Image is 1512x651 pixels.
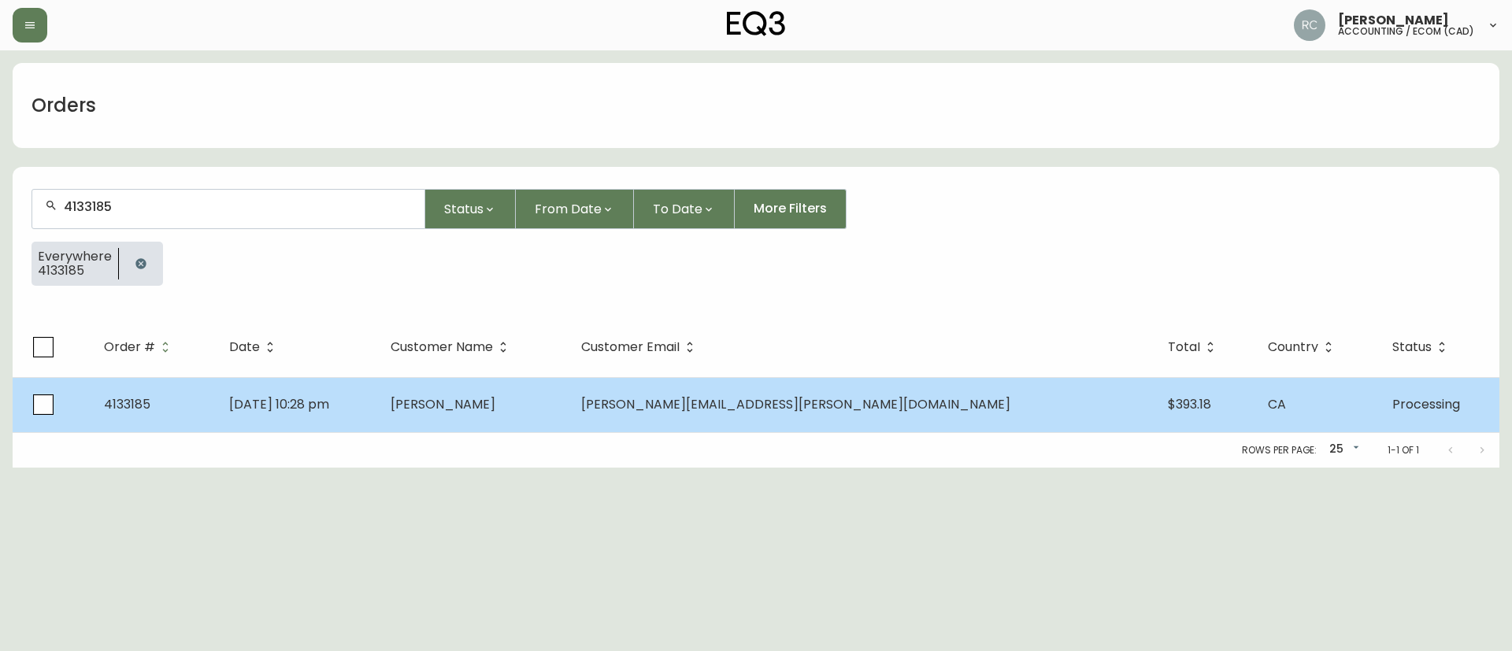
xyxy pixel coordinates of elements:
[1392,340,1452,354] span: Status
[1268,340,1339,354] span: Country
[425,189,516,229] button: Status
[104,395,150,413] span: 4133185
[391,395,495,413] span: [PERSON_NAME]
[38,264,112,278] span: 4133185
[581,395,1010,413] span: [PERSON_NAME][EMAIL_ADDRESS][PERSON_NAME][DOMAIN_NAME]
[1168,342,1200,352] span: Total
[653,199,702,219] span: To Date
[1338,14,1449,27] span: [PERSON_NAME]
[444,199,484,219] span: Status
[1168,395,1211,413] span: $393.18
[1242,443,1317,457] p: Rows per page:
[1323,437,1362,463] div: 25
[581,340,700,354] span: Customer Email
[64,199,412,214] input: Search
[391,342,493,352] span: Customer Name
[735,189,847,229] button: More Filters
[1388,443,1419,457] p: 1-1 of 1
[535,199,602,219] span: From Date
[391,340,513,354] span: Customer Name
[754,200,827,217] span: More Filters
[1168,340,1221,354] span: Total
[634,189,735,229] button: To Date
[581,342,680,352] span: Customer Email
[1268,395,1286,413] span: CA
[1268,342,1318,352] span: Country
[229,342,260,352] span: Date
[1392,342,1432,352] span: Status
[1392,395,1460,413] span: Processing
[1294,9,1325,41] img: f4ba4e02bd060be8f1386e3ca455bd0e
[1338,27,1474,36] h5: accounting / ecom (cad)
[727,11,785,36] img: logo
[104,342,155,352] span: Order #
[229,340,280,354] span: Date
[38,250,112,264] span: Everywhere
[229,395,329,413] span: [DATE] 10:28 pm
[516,189,634,229] button: From Date
[31,92,96,119] h1: Orders
[104,340,176,354] span: Order #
